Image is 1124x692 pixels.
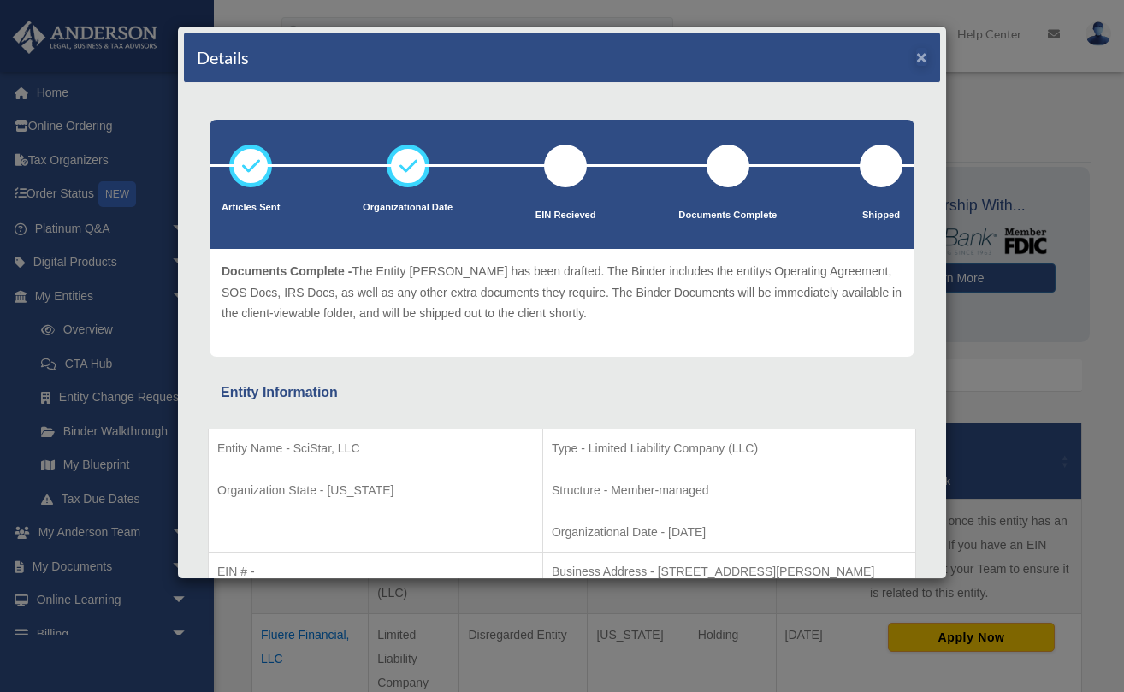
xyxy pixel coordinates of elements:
p: Organizational Date - [DATE] [552,522,907,543]
p: EIN Recieved [535,207,596,224]
div: Entity Information [221,381,903,405]
p: The Entity [PERSON_NAME] has been drafted. The Binder includes the entitys Operating Agreement, S... [222,261,902,324]
p: Organization State - [US_STATE] [217,480,534,501]
p: Structure - Member-managed [552,480,907,501]
p: Type - Limited Liability Company (LLC) [552,438,907,459]
p: Documents Complete [678,207,777,224]
span: Documents Complete - [222,264,352,278]
h4: Details [197,45,249,69]
p: Business Address - [STREET_ADDRESS][PERSON_NAME] [552,561,907,583]
p: EIN # - [217,561,534,583]
p: Articles Sent [222,199,280,216]
p: Shipped [860,207,902,224]
p: Organizational Date [363,199,453,216]
button: × [916,48,927,66]
p: Entity Name - SciStar, LLC [217,438,534,459]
